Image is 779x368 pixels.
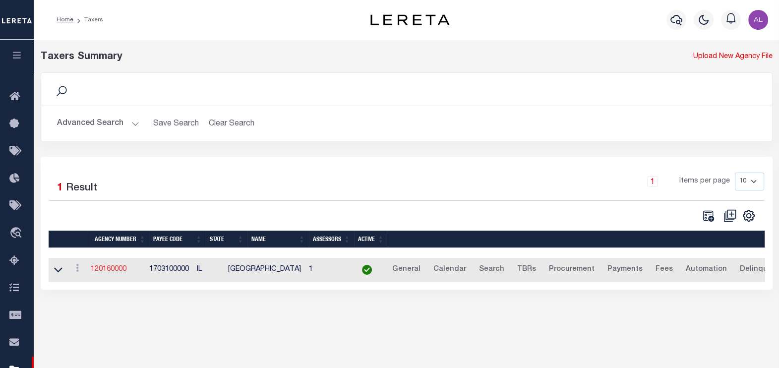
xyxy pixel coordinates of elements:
[681,262,731,278] a: Automation
[354,231,388,248] th: Active: activate to sort column ascending
[57,183,63,193] span: 1
[147,114,205,133] button: Save Search
[305,258,350,282] td: 1
[247,231,309,248] th: Name: activate to sort column ascending
[513,262,540,278] a: TBRs
[309,231,354,248] th: Assessors: activate to sort column ascending
[544,262,599,278] a: Procurement
[693,52,773,62] a: Upload New Agency File
[57,114,139,133] button: Advanced Search
[679,176,730,187] span: Items per page
[370,14,450,25] img: logo-dark.svg
[388,262,425,278] a: General
[9,227,25,240] i: travel_explore
[429,262,471,278] a: Calendar
[748,10,768,30] img: svg+xml;base64,PHN2ZyB4bWxucz0iaHR0cDovL3d3dy53My5vcmcvMjAwMC9zdmciIHBvaW50ZXItZXZlbnRzPSJub25lIi...
[149,231,206,248] th: Payee Code: activate to sort column ascending
[603,262,647,278] a: Payments
[91,266,126,273] a: 120160000
[193,258,224,282] td: IL
[205,114,259,133] button: Clear Search
[57,17,73,23] a: Home
[224,258,305,282] td: [GEOGRAPHIC_DATA]
[66,181,97,196] label: Result
[651,262,677,278] a: Fees
[475,262,509,278] a: Search
[206,231,247,248] th: State: activate to sort column ascending
[145,258,193,282] td: 1703100000
[362,265,372,275] img: check-icon-green.svg
[41,50,586,64] div: Taxers Summary
[647,176,658,187] a: 1
[73,15,103,24] li: Taxers
[91,231,149,248] th: Agency Number: activate to sort column ascending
